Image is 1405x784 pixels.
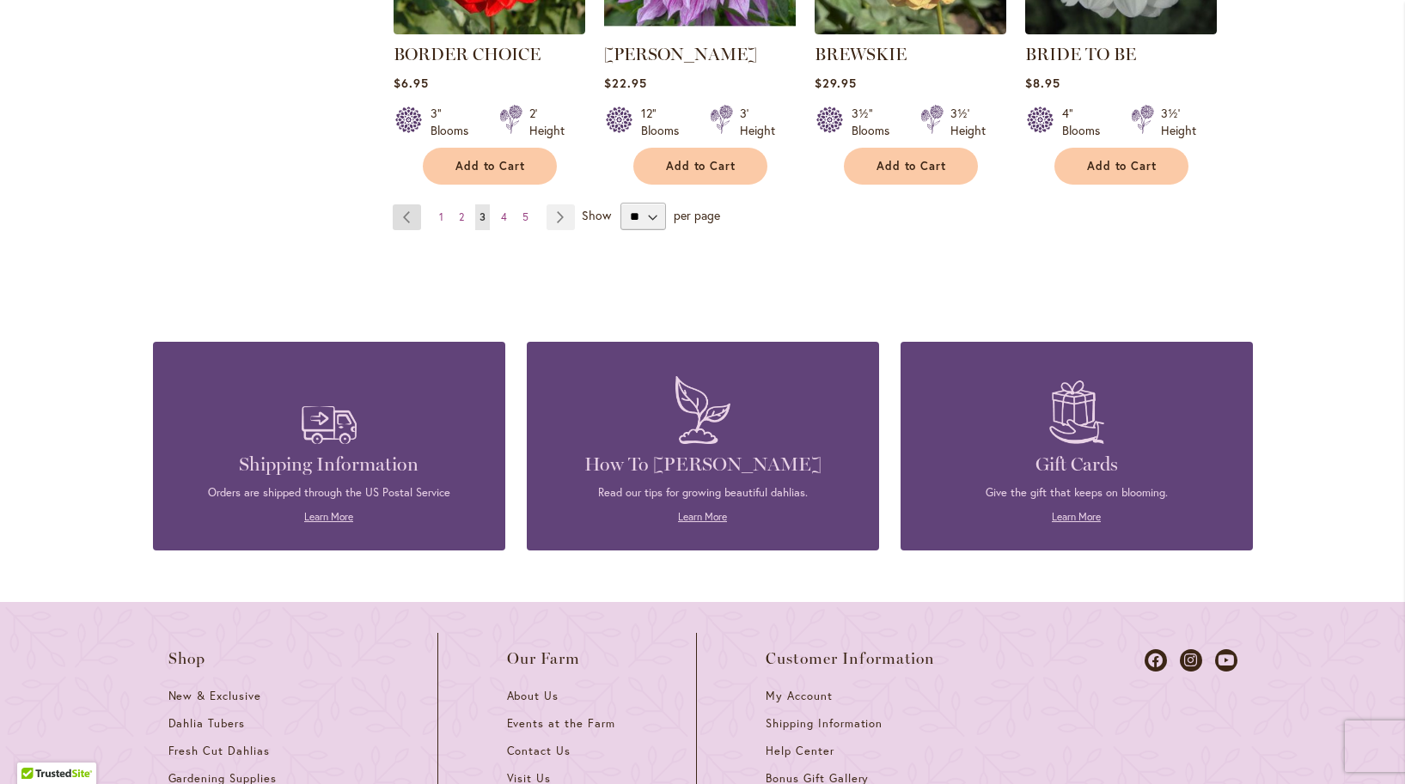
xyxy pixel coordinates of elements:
[168,716,246,731] span: Dahlia Tubers
[507,744,571,758] span: Contact Us
[435,204,448,230] a: 1
[674,207,720,223] span: per page
[179,485,480,501] p: Orders are shipped through the US Postal Service
[1145,649,1167,672] a: Dahlias on Facebook
[1087,159,1158,173] span: Add to Cart
[1161,105,1196,139] div: 3½' Height
[766,744,834,758] span: Help Center
[766,650,936,667] span: Customer Information
[394,75,429,91] span: $6.95
[815,21,1006,38] a: BREWSKIE
[431,105,479,139] div: 3" Blooms
[815,44,907,64] a: BREWSKIE
[604,44,757,64] a: [PERSON_NAME]
[480,210,486,223] span: 3
[1062,105,1110,139] div: 4" Blooms
[394,21,585,38] a: BORDER CHOICE
[950,105,986,139] div: 3½' Height
[553,485,853,501] p: Read our tips for growing beautiful dahlias.
[1025,44,1136,64] a: BRIDE TO BE
[304,510,353,523] a: Learn More
[168,744,271,758] span: Fresh Cut Dahlias
[507,689,559,703] span: About Us
[844,148,978,185] button: Add to Cart
[394,44,541,64] a: BORDER CHOICE
[455,204,468,230] a: 2
[815,75,857,91] span: $29.95
[507,716,615,731] span: Events at the Farm
[926,453,1227,477] h4: Gift Cards
[666,159,736,173] span: Add to Cart
[179,453,480,477] h4: Shipping Information
[529,105,565,139] div: 2' Height
[168,650,206,667] span: Shop
[604,21,796,38] a: Brandon Michael
[501,210,507,223] span: 4
[678,510,727,523] a: Learn More
[522,210,528,223] span: 5
[740,105,775,139] div: 3' Height
[553,453,853,477] h4: How To [PERSON_NAME]
[168,689,262,703] span: New & Exclusive
[582,207,611,223] span: Show
[852,105,900,139] div: 3½" Blooms
[518,204,533,230] a: 5
[455,159,526,173] span: Add to Cart
[641,105,689,139] div: 12" Blooms
[507,650,581,667] span: Our Farm
[1025,75,1060,91] span: $8.95
[1052,510,1101,523] a: Learn More
[1215,649,1237,672] a: Dahlias on Youtube
[459,210,464,223] span: 2
[926,485,1227,501] p: Give the gift that keeps on blooming.
[13,723,61,771] iframe: Launch Accessibility Center
[1180,649,1202,672] a: Dahlias on Instagram
[423,148,557,185] button: Add to Cart
[1025,21,1217,38] a: BRIDE TO BE
[439,210,443,223] span: 1
[766,689,833,703] span: My Account
[766,716,883,731] span: Shipping Information
[633,148,767,185] button: Add to Cart
[877,159,947,173] span: Add to Cart
[604,75,647,91] span: $22.95
[497,204,511,230] a: 4
[1054,148,1188,185] button: Add to Cart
